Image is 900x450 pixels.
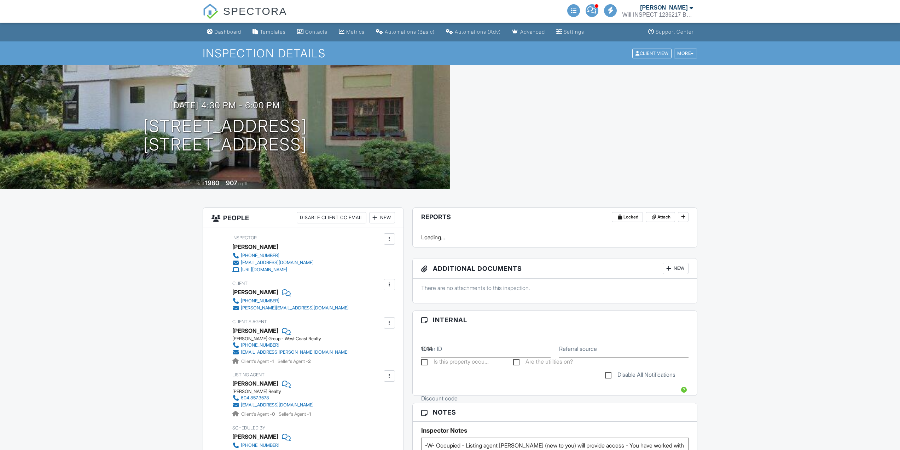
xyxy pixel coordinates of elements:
label: Is this property occupied? [421,358,489,367]
a: Support Center [645,25,696,39]
a: [PHONE_NUMBER] [232,297,349,304]
a: [EMAIL_ADDRESS][PERSON_NAME][DOMAIN_NAME] [232,349,349,356]
div: [EMAIL_ADDRESS][PERSON_NAME][DOMAIN_NAME] [241,349,349,355]
a: [PHONE_NUMBER] [232,342,349,349]
a: [EMAIL_ADDRESS][DOMAIN_NAME] [232,259,314,266]
label: Are the utilities on? [513,358,573,367]
div: Settings [564,29,584,35]
div: [PERSON_NAME] [232,287,278,297]
div: [PHONE_NUMBER] [241,443,279,448]
span: Client [232,281,248,286]
div: [PERSON_NAME] Realty [232,389,319,394]
div: Metrics [346,29,365,35]
div: Dashboard [214,29,241,35]
div: Advanced [520,29,545,35]
div: Will INSPECT 1236217 BC LTD [622,11,693,18]
div: [PERSON_NAME] Group - West Coast Realty [232,336,354,342]
div: 1980 [205,179,219,187]
div: [PHONE_NUMBER] [241,253,279,258]
div: Automations (Basic) [385,29,435,35]
div: Contacts [305,29,327,35]
a: Contacts [294,25,330,39]
h5: Inspector Notes [421,427,689,434]
span: SPECTORA [223,4,287,18]
p: There are no attachments to this inspection. [421,284,689,292]
span: Client's Agent - [241,359,275,364]
div: 604.857.3578 [241,395,269,401]
div: [EMAIL_ADDRESS][DOMAIN_NAME] [241,402,314,408]
div: [PERSON_NAME] [232,241,278,252]
label: Disable All Notifications [605,371,675,380]
strong: 0 [272,411,275,417]
a: [PERSON_NAME] [232,378,278,389]
a: Automations (Basic) [373,25,437,39]
a: Client View [632,50,673,56]
a: [PHONE_NUMBER] [232,252,314,259]
label: Discount code [421,394,458,402]
a: Templates [250,25,289,39]
h3: Notes [413,403,697,422]
span: Built [196,181,204,186]
div: New [369,212,395,223]
div: 907 [226,179,237,187]
div: [PHONE_NUMBER] [241,298,279,304]
div: Client View [632,49,672,58]
span: Inspector [232,235,257,240]
div: New [663,263,689,274]
div: Templates [260,29,286,35]
img: The Best Home Inspection Software - Spectora [203,4,218,19]
a: Metrics [336,25,367,39]
h3: People [203,208,403,228]
a: [PERSON_NAME] [232,325,278,336]
h1: Inspection Details [203,47,698,59]
span: Client's Agent - [241,411,276,417]
div: [PERSON_NAME] [640,4,687,11]
span: Listing Agent [232,372,265,377]
h1: [STREET_ADDRESS] [STREET_ADDRESS] [143,117,307,154]
h3: Internal [413,311,697,329]
a: [URL][DOMAIN_NAME] [232,266,314,273]
strong: 1 [272,359,274,364]
span: Scheduled By [232,425,265,431]
a: [PHONE_NUMBER] [232,442,314,449]
h3: Additional Documents [413,258,697,279]
a: SPECTORA [203,11,287,24]
div: [PERSON_NAME][EMAIL_ADDRESS][DOMAIN_NAME] [241,305,349,311]
a: 604.857.3578 [232,394,314,401]
span: Client's Agent [232,319,267,324]
div: [URL][DOMAIN_NAME] [241,267,287,273]
a: [PERSON_NAME][EMAIL_ADDRESS][DOMAIN_NAME] [232,304,349,312]
div: [EMAIL_ADDRESS][DOMAIN_NAME] [241,260,314,266]
span: Seller's Agent - [279,411,311,417]
div: Disable Client CC Email [297,212,366,223]
a: Automations (Advanced) [443,25,504,39]
h3: [DATE] 4:30 pm - 6:00 pm [170,101,280,110]
a: Dashboard [204,25,244,39]
label: Referral source [559,345,597,353]
a: Advanced [509,25,548,39]
label: Order ID [421,345,442,353]
div: [PHONE_NUMBER] [241,342,279,348]
div: More [674,49,697,58]
a: Settings [553,25,587,39]
div: Support Center [656,29,693,35]
span: sq. ft. [238,181,248,186]
div: [PERSON_NAME] [232,431,278,442]
div: Automations (Adv) [455,29,501,35]
span: Seller's Agent - [278,359,311,364]
a: [EMAIL_ADDRESS][DOMAIN_NAME] [232,401,314,409]
strong: 1 [309,411,311,417]
strong: 2 [308,359,311,364]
